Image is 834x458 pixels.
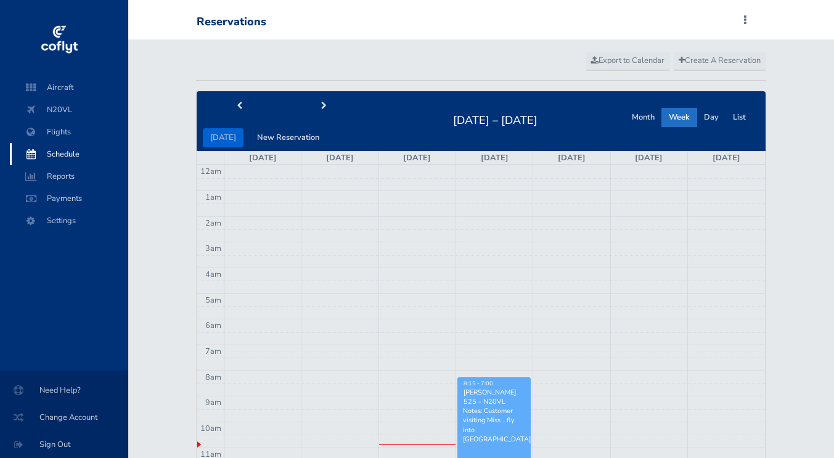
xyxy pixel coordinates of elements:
a: [DATE] [635,152,663,163]
button: New Reservation [250,128,327,147]
span: N20VL [22,99,116,121]
span: 8am [205,372,221,383]
a: Create A Reservation [673,52,766,70]
p: Notes: Customer visiting Miss .. fly into [GEOGRAPHIC_DATA] [463,406,525,444]
span: 7am [205,346,221,357]
span: 5am [205,295,221,306]
span: Create A Reservation [679,55,761,66]
button: [DATE] [203,128,243,147]
span: 3am [205,243,221,254]
span: Change Account [15,406,113,428]
span: Sign Out [15,433,113,456]
button: Month [624,108,662,127]
span: Reports [22,165,116,187]
button: List [726,108,753,127]
a: [DATE] [403,152,431,163]
span: Aircraft [22,76,116,99]
span: Settings [22,210,116,232]
span: 10am [200,423,221,434]
a: Export to Calendar [586,52,670,70]
h2: [DATE] – [DATE] [446,110,545,128]
span: Schedule [22,143,116,165]
a: [DATE] [249,152,277,163]
button: Week [661,108,697,127]
a: [DATE] [558,152,586,163]
span: Export to Calendar [591,55,664,66]
div: [PERSON_NAME] 525 - N20VL [463,388,525,406]
button: Day [697,108,726,127]
span: 2am [205,218,221,229]
a: [DATE] [326,152,354,163]
button: prev [197,97,282,116]
span: 8:15 - 7:00 [464,380,493,387]
span: 4am [205,269,221,280]
button: next [282,97,367,116]
span: Payments [22,187,116,210]
span: 1am [205,192,221,203]
span: 9am [205,397,221,408]
span: 12am [200,166,221,177]
a: [DATE] [481,152,509,163]
a: [DATE] [713,152,740,163]
img: coflyt logo [39,22,80,59]
span: Need Help? [15,379,113,401]
span: Flights [22,121,116,143]
div: Reservations [197,15,266,29]
span: 6am [205,320,221,331]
